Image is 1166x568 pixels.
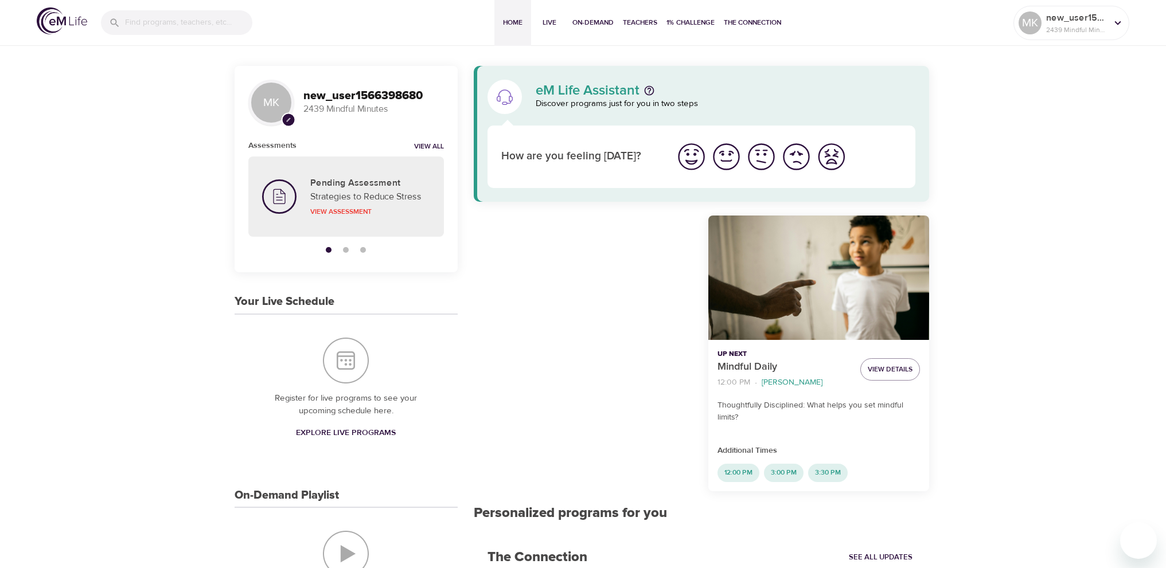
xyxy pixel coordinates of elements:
[717,375,851,390] nav: breadcrumb
[291,422,400,444] a: Explore Live Programs
[755,375,757,390] li: ·
[814,139,849,174] button: I'm feeling worst
[779,139,814,174] button: I'm feeling bad
[666,17,715,29] span: 1% Challenge
[762,377,822,389] p: [PERSON_NAME]
[764,464,804,482] div: 3:00 PM
[764,468,804,477] span: 3:00 PM
[310,190,430,203] p: Strategies to Reduce Stress
[474,505,930,522] h2: Personalized programs for you
[816,141,847,173] img: worst
[1046,25,1107,35] p: 2439 Mindful Minutes
[717,399,920,424] p: Thoughtfully Disciplined: What helps you set mindful limits?
[310,206,430,217] p: View Assessment
[1046,11,1107,25] p: new_user1566398680
[310,177,430,189] h5: Pending Assessment
[258,392,435,418] p: Register for live programs to see your upcoming schedule here.
[674,139,709,174] button: I'm feeling great
[808,468,848,477] span: 3:30 PM
[868,363,912,375] span: View Details
[1120,522,1157,559] iframe: Button to launch messaging window
[717,464,759,482] div: 12:00 PM
[296,426,396,440] span: Explore Live Programs
[709,139,744,174] button: I'm feeling good
[711,141,742,173] img: good
[849,551,912,564] span: See All Updates
[235,489,339,502] h3: On-Demand Playlist
[323,338,369,383] img: Your Live Schedule
[746,141,777,173] img: ok
[303,89,444,103] h3: new_user1566398680
[724,17,781,29] span: The Connection
[37,7,87,34] img: logo
[248,139,297,152] h6: Assessments
[536,84,639,97] p: eM Life Assistant
[717,349,851,359] p: Up Next
[572,17,614,29] span: On-Demand
[717,468,759,477] span: 12:00 PM
[499,17,527,29] span: Home
[414,142,444,152] a: View all notifications
[846,549,915,566] a: See All Updates
[496,88,514,106] img: eM Life Assistant
[1019,11,1042,34] div: MK
[676,141,707,173] img: great
[708,216,929,340] button: Mindful Daily
[125,10,252,35] input: Find programs, teachers, etc...
[536,17,563,29] span: Live
[235,295,334,308] h3: Your Live Schedule
[248,80,294,126] div: MK
[781,141,812,173] img: bad
[717,445,920,457] p: Additional Times
[744,139,779,174] button: I'm feeling ok
[501,148,660,165] p: How are you feeling [DATE]?
[860,358,920,381] button: View Details
[623,17,657,29] span: Teachers
[717,377,750,389] p: 12:00 PM
[303,103,444,116] p: 2439 Mindful Minutes
[808,464,848,482] div: 3:30 PM
[536,97,916,111] p: Discover programs just for you in two steps
[717,359,851,375] p: Mindful Daily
